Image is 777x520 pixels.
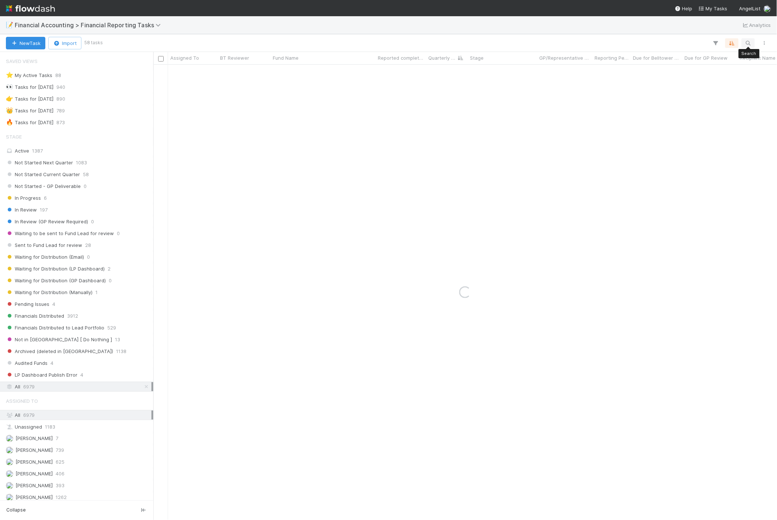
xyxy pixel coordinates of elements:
span: Waiting for Distribution (GP Dashboard) [6,276,106,285]
span: 789 [56,106,65,115]
span: Waiting for Distribution (Manually) [6,288,93,297]
span: Pending Issues [6,300,49,309]
span: 👀 [6,84,13,90]
span: 1 [95,288,98,297]
span: 406 [56,470,65,479]
a: Analytics [742,21,771,29]
span: [PERSON_NAME] [15,495,53,500]
span: ⭐ [6,72,13,78]
span: [PERSON_NAME] [15,447,53,453]
img: avatar_c7c7de23-09de-42ad-8e02-7981c37ee075.png [6,470,13,478]
img: avatar_030f5503-c087-43c2-95d1-dd8963b2926c.png [6,458,13,466]
span: 7 [56,434,58,443]
span: 4 [52,300,55,309]
span: Not Started Next Quarter [6,158,73,167]
span: 👑 [6,107,13,114]
span: 739 [56,446,64,455]
span: AngelList [739,6,761,11]
span: Assigned To [6,394,38,408]
span: 1138 [116,347,126,356]
span: Sent to Fund Lead for review [6,241,82,250]
span: 👉 [6,95,13,102]
span: 13 [115,335,120,344]
span: [PERSON_NAME] [15,436,53,442]
span: Assigned To [170,54,199,62]
span: 6 [44,193,47,203]
span: Archived (deleted in [GEOGRAPHIC_DATA]) [6,347,113,356]
span: 🔥 [6,119,13,125]
div: Help [675,5,693,12]
span: Due for Belltower Review [633,54,680,62]
span: 1183 [45,422,55,432]
button: NewTask [6,37,45,49]
a: My Tasks [698,5,728,12]
span: Due for GP Review [684,54,728,62]
span: 197 [40,205,48,214]
span: In Progress [6,193,41,203]
span: 6979 [23,412,35,418]
button: Import [48,37,81,49]
span: Reported completed by [378,54,424,62]
span: [PERSON_NAME] [15,471,53,477]
span: Fund Name [273,54,299,62]
span: 0 [84,182,87,191]
span: 940 [56,83,65,92]
img: logo-inverted-e16ddd16eac7371096b0.svg [6,2,55,15]
span: Financials Distributed [6,311,64,321]
img: avatar_705f3a58-2659-4f93-91ad-7a5be837418b.png [6,494,13,501]
span: 4 [80,370,83,380]
span: 1262 [56,493,67,502]
span: 0 [91,217,94,226]
span: 529 [107,323,116,332]
span: BT Reviewer [220,54,249,62]
div: Unassigned [6,422,151,432]
span: Quarterly Term [428,54,457,62]
div: Active [6,146,151,156]
span: 890 [56,94,65,104]
span: Recipient Name [740,54,776,62]
span: 28 [85,241,91,250]
span: My Tasks [698,6,728,11]
span: 0 [87,252,90,262]
div: Tasks for [DATE] [6,118,53,127]
span: Stage [470,54,484,62]
span: 0 [109,276,112,285]
span: Reporting Period [595,54,629,62]
span: 1083 [76,158,87,167]
span: Waiting for Distribution (Email) [6,252,84,262]
div: Tasks for [DATE] [6,83,53,92]
span: Not Started Current Quarter [6,170,80,179]
span: 88 [55,71,61,80]
span: Stage [6,129,22,144]
img: avatar_fee1282a-8af6-4c79-b7c7-bf2cfad99775.png [6,447,13,454]
div: All [6,382,151,391]
span: 393 [56,481,65,491]
span: 3912 [67,311,78,321]
span: 873 [56,118,65,127]
span: GP/Representative wants to review [539,54,590,62]
span: 📝 [6,22,13,28]
span: 58 [83,170,89,179]
span: 625 [56,458,65,467]
div: My Active Tasks [6,71,52,80]
small: 58 tasks [84,39,103,46]
img: avatar_17610dbf-fae2-46fa-90b6-017e9223b3c9.png [6,435,13,442]
span: 1387 [32,148,43,154]
span: 4 [50,359,53,368]
span: Audited Funds [6,359,48,368]
div: Tasks for [DATE] [6,94,53,104]
span: [PERSON_NAME] [15,459,53,465]
div: All [6,411,151,420]
span: 2 [108,264,111,273]
input: Toggle All Rows Selected [158,56,164,62]
span: Not in [GEOGRAPHIC_DATA] [ Do Nothing ] [6,335,112,344]
span: Waiting to be sent to Fund Lead for review [6,229,114,238]
span: 0 [117,229,120,238]
img: avatar_c7c7de23-09de-42ad-8e02-7981c37ee075.png [764,5,771,13]
span: In Review [6,205,37,214]
span: 6979 [23,382,35,391]
span: Financial Accounting > Financial Reporting Tasks [15,21,164,29]
span: Collapse [6,507,26,514]
span: Saved Views [6,54,38,69]
span: In Review (GP Review Required) [6,217,88,226]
